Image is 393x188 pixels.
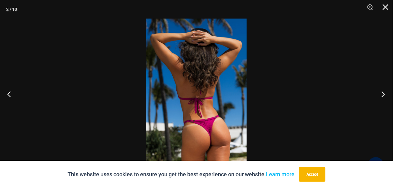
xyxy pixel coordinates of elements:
[266,171,294,177] a: Learn more
[68,170,294,179] p: This website uses cookies to ensure you get the best experience on our website.
[299,167,325,182] button: Accept
[146,19,247,169] img: Tight Rope Pink 319 Top 4228 Thong 06
[6,5,17,14] div: 2 / 10
[370,79,393,109] button: Next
